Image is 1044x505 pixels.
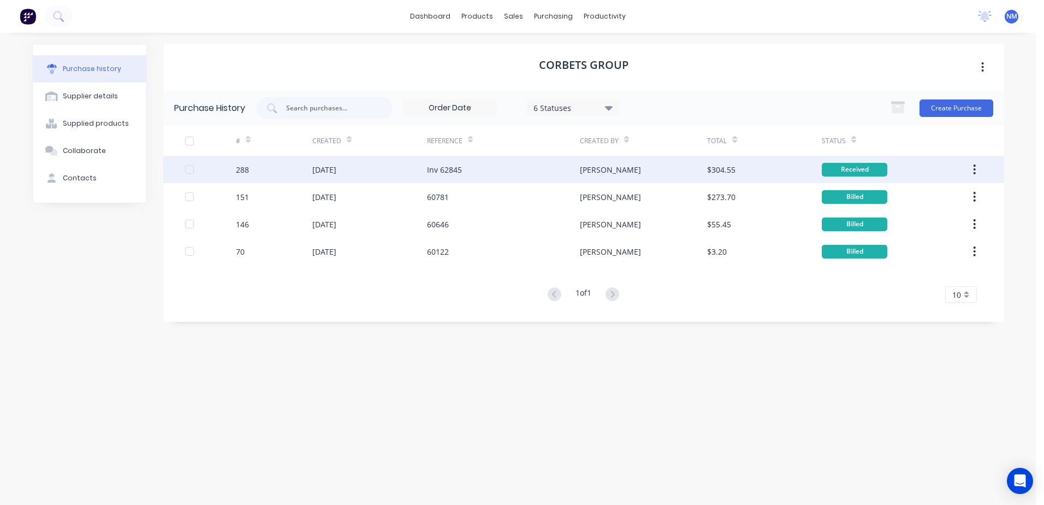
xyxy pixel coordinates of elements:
button: Purchase history [33,55,146,83]
div: $273.70 [707,191,735,203]
div: 288 [236,164,249,175]
h1: Corbets Group [539,58,628,72]
button: Supplier details [33,83,146,110]
button: Contacts [33,165,146,192]
div: Billed [822,218,887,231]
span: 10 [952,289,961,301]
div: 6 Statuses [533,102,612,113]
div: Received [822,163,887,177]
div: products [456,8,499,25]
div: [PERSON_NAME] [580,164,641,175]
span: NM [1006,11,1017,21]
div: Created By [580,136,619,146]
div: [DATE] [312,246,336,257]
a: dashboard [405,8,456,25]
div: Inv 62845 [427,164,462,175]
div: 151 [236,191,249,203]
div: 70 [236,246,245,257]
div: [DATE] [312,191,336,203]
div: [PERSON_NAME] [580,246,641,257]
div: purchasing [529,8,578,25]
div: [DATE] [312,164,336,175]
button: Supplied products [33,110,146,137]
div: [DATE] [312,219,336,230]
div: Total [707,136,727,146]
div: [PERSON_NAME] [580,219,641,230]
div: Supplier details [63,91,118,101]
input: Search purchases... [285,103,376,114]
div: Billed [822,245,887,259]
div: [PERSON_NAME] [580,191,641,203]
div: # [236,136,240,146]
div: Open Intercom Messenger [1007,468,1033,494]
div: Created [312,136,341,146]
button: Create Purchase [920,99,993,117]
div: 60122 [427,246,449,257]
div: Collaborate [63,146,106,156]
input: Order Date [404,100,496,116]
div: $55.45 [707,219,731,230]
img: Factory [20,8,36,25]
div: Status [822,136,846,146]
div: 146 [236,219,249,230]
button: Collaborate [33,137,146,165]
div: Contacts [63,173,97,183]
div: Billed [822,190,887,204]
div: 60646 [427,219,449,230]
div: Purchase history [63,64,121,74]
div: Purchase History [174,102,245,115]
div: 1 of 1 [576,287,591,303]
div: Reference [427,136,462,146]
div: Supplied products [63,119,129,128]
div: 60781 [427,191,449,203]
div: productivity [578,8,631,25]
div: $3.20 [707,246,727,257]
div: sales [499,8,529,25]
div: $304.55 [707,164,735,175]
